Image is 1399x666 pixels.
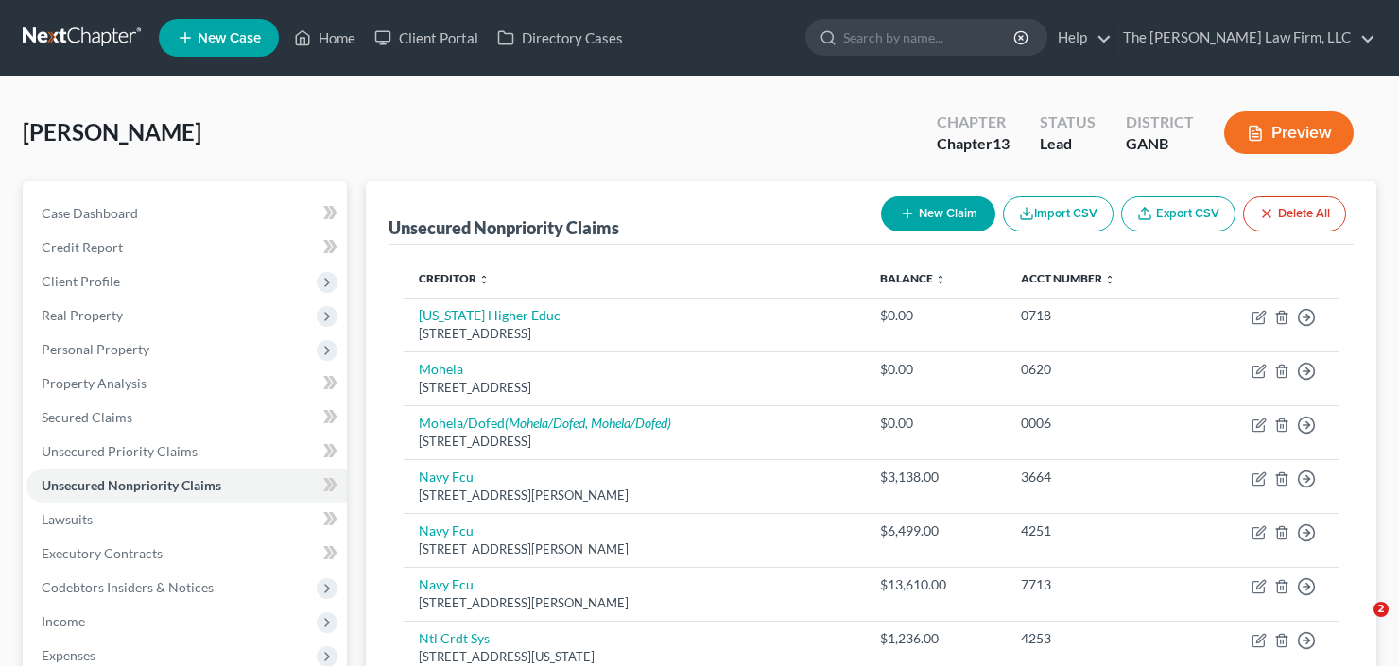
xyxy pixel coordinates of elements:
span: Unsecured Priority Claims [42,443,198,459]
div: [STREET_ADDRESS] [419,325,850,343]
a: Executory Contracts [26,537,347,571]
a: Credit Report [26,231,347,265]
span: Expenses [42,647,95,663]
div: $0.00 [880,306,991,325]
span: [PERSON_NAME] [23,118,201,145]
div: 3664 [1021,468,1173,487]
div: [STREET_ADDRESS][PERSON_NAME] [419,594,850,612]
div: GANB [1126,133,1194,155]
a: Home [285,21,365,55]
input: Search by name... [843,20,1016,55]
button: Delete All [1243,196,1346,231]
div: $13,610.00 [880,575,991,594]
span: New Case [198,31,261,45]
button: Import CSV [1003,196,1114,231]
span: Secured Claims [42,409,132,425]
span: Property Analysis [42,375,147,391]
a: Mohela/Dofed(Mohela/Dofed, Mohela/Dofed) [419,415,671,431]
div: [STREET_ADDRESS][PERSON_NAME] [419,487,850,504]
div: [STREET_ADDRESS][US_STATE] [419,648,850,666]
button: Preview [1224,111,1354,154]
a: Client Portal [365,21,488,55]
a: Mohela [419,361,463,377]
span: Personal Property [42,341,149,357]
span: Income [42,613,85,629]
a: Navy Fcu [419,469,474,485]
div: 0620 [1021,360,1173,379]
span: Client Profile [42,273,120,289]
a: Balance unfold_more [880,271,946,285]
a: Export CSV [1121,196,1235,231]
div: $6,499.00 [880,521,991,540]
a: Creditor unfold_more [419,271,490,285]
span: 13 [993,134,1010,152]
div: 4253 [1021,629,1173,648]
i: unfold_more [935,274,946,285]
a: Unsecured Nonpriority Claims [26,469,347,503]
div: $0.00 [880,360,991,379]
div: $3,138.00 [880,468,991,487]
a: Case Dashboard [26,196,347,231]
span: Case Dashboard [42,205,138,221]
span: Unsecured Nonpriority Claims [42,477,221,493]
div: [STREET_ADDRESS][PERSON_NAME] [419,540,850,558]
span: Lawsuits [42,511,93,527]
a: Acct Number unfold_more [1021,271,1115,285]
div: [STREET_ADDRESS] [419,379,850,397]
div: 4251 [1021,521,1173,540]
a: Lawsuits [26,503,347,537]
a: Help [1048,21,1112,55]
a: Secured Claims [26,401,347,435]
a: Navy Fcu [419,522,474,538]
div: 7713 [1021,575,1173,594]
i: unfold_more [478,274,490,285]
div: $1,236.00 [880,629,991,648]
a: Unsecured Priority Claims [26,435,347,469]
div: 0718 [1021,306,1173,325]
i: (Mohela/Dofed, Mohela/Dofed) [505,415,671,431]
iframe: Intercom live chat [1335,602,1380,647]
span: Codebtors Insiders & Notices [42,579,214,595]
div: Lead [1040,133,1096,155]
span: Real Property [42,307,123,323]
a: The [PERSON_NAME] Law Firm, LLC [1114,21,1375,55]
div: $0.00 [880,414,991,433]
div: Unsecured Nonpriority Claims [389,216,619,239]
div: District [1126,111,1194,133]
div: Chapter [937,111,1010,133]
a: Ntl Crdt Sys [419,630,490,646]
span: Executory Contracts [42,545,163,561]
span: 2 [1373,602,1389,617]
a: Directory Cases [488,21,632,55]
a: Navy Fcu [419,576,474,592]
div: 0006 [1021,414,1173,433]
div: Chapter [937,133,1010,155]
span: Credit Report [42,239,123,255]
button: New Claim [881,196,995,231]
a: [US_STATE] Higher Educ [419,307,561,323]
div: [STREET_ADDRESS] [419,433,850,451]
i: unfold_more [1104,274,1115,285]
div: Status [1040,111,1096,133]
a: Property Analysis [26,367,347,401]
